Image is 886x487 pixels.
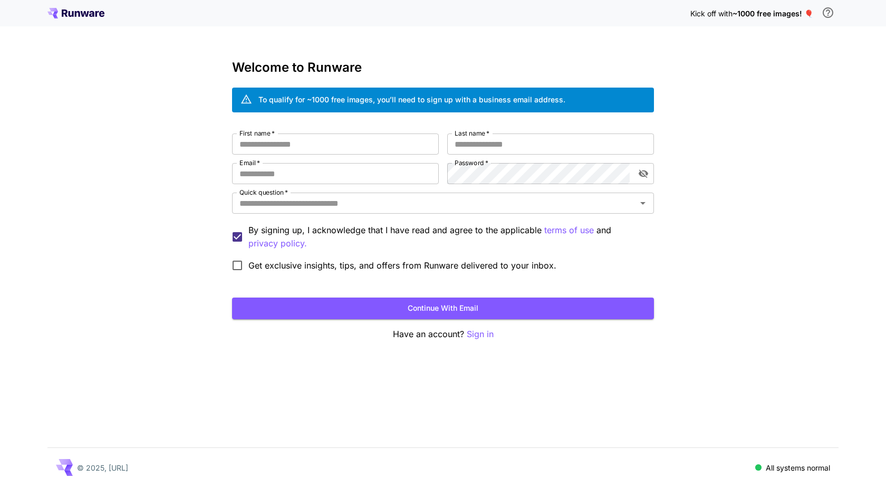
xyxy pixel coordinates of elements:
[248,237,307,250] button: By signing up, I acknowledge that I have read and agree to the applicable terms of use and
[455,158,488,167] label: Password
[239,158,260,167] label: Email
[239,129,275,138] label: First name
[77,462,128,473] p: © 2025, [URL]
[248,224,646,250] p: By signing up, I acknowledge that I have read and agree to the applicable and
[544,224,594,237] button: By signing up, I acknowledge that I have read and agree to the applicable and privacy policy.
[690,9,733,18] span: Kick off with
[544,224,594,237] p: terms of use
[258,94,565,105] div: To qualify for ~1000 free images, you’ll need to sign up with a business email address.
[635,196,650,211] button: Open
[733,9,813,18] span: ~1000 free images! 🎈
[455,129,489,138] label: Last name
[232,298,654,319] button: Continue with email
[634,164,653,183] button: toggle password visibility
[232,60,654,75] h3: Welcome to Runware
[248,259,556,272] span: Get exclusive insights, tips, and offers from Runware delivered to your inbox.
[248,237,307,250] p: privacy policy.
[467,328,494,341] button: Sign in
[232,328,654,341] p: Have an account?
[766,462,830,473] p: All systems normal
[239,188,288,197] label: Quick question
[817,2,839,23] button: In order to qualify for free credit, you need to sign up with a business email address and click ...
